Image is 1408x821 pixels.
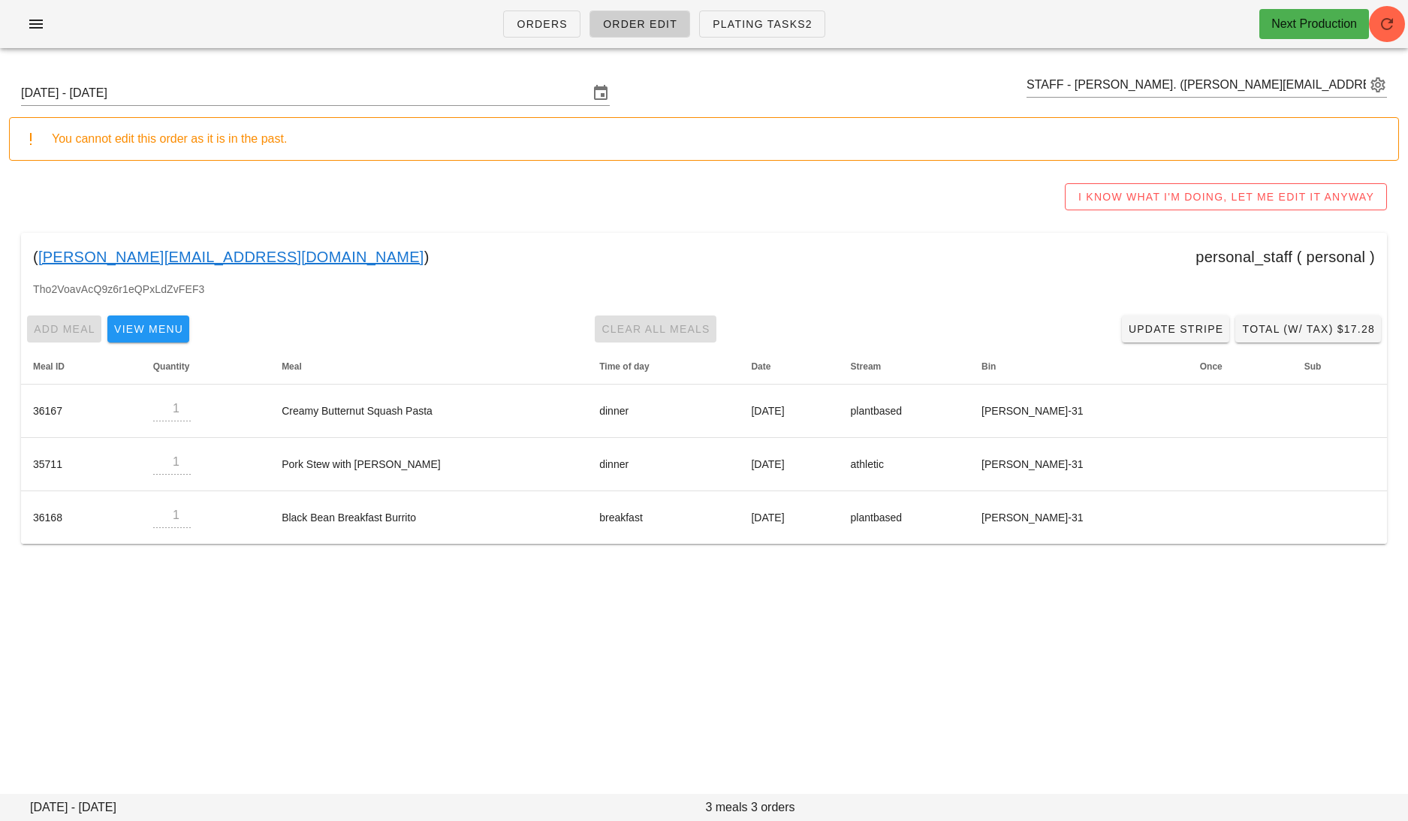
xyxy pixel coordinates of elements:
[599,361,649,372] span: Time of day
[153,361,190,372] span: Quantity
[739,385,838,438] td: [DATE]
[516,18,568,30] span: Orders
[969,491,1188,544] td: [PERSON_NAME]-31
[107,315,189,343] button: View Menu
[38,245,424,269] a: [PERSON_NAME][EMAIL_ADDRESS][DOMAIN_NAME]
[1292,349,1387,385] th: Sub: Not sorted. Activate to sort ascending.
[851,361,882,372] span: Stream
[1188,349,1292,385] th: Once: Not sorted. Activate to sort ascending.
[712,18,813,30] span: Plating Tasks2
[981,361,996,372] span: Bin
[270,349,587,385] th: Meal: Not sorted. Activate to sort ascending.
[1200,361,1223,372] span: Once
[21,281,1387,309] div: Tho2VoavAcQ9z6r1eQPxLdZvFEF3
[839,349,970,385] th: Stream: Not sorted. Activate to sort ascending.
[839,385,970,438] td: plantbased
[113,323,183,335] span: View Menu
[1304,361,1322,372] span: Sub
[839,438,970,491] td: athletic
[602,18,677,30] span: Order Edit
[1369,76,1387,94] button: appended action
[1241,323,1375,335] span: Total (w/ Tax) $17.28
[587,385,739,438] td: dinner
[1235,315,1381,343] button: Total (w/ Tax) $17.28
[751,361,770,372] span: Date
[1065,183,1387,210] button: I KNOW WHAT I'M DOING, LET ME EDIT IT ANYWAY
[587,438,739,491] td: dinner
[21,438,141,491] td: 35711
[969,438,1188,491] td: [PERSON_NAME]-31
[969,385,1188,438] td: [PERSON_NAME]-31
[1027,73,1366,97] input: Search by email or name
[141,349,270,385] th: Quantity: Not sorted. Activate to sort ascending.
[270,385,587,438] td: Creamy Butternut Squash Pasta
[270,491,587,544] td: Black Bean Breakfast Burrito
[699,11,825,38] a: Plating Tasks2
[52,132,287,145] span: You cannot edit this order as it is in the past.
[839,491,970,544] td: plantbased
[1078,191,1374,203] span: I KNOW WHAT I'M DOING, LET ME EDIT IT ANYWAY
[739,349,838,385] th: Date: Not sorted. Activate to sort ascending.
[21,491,141,544] td: 36168
[21,349,141,385] th: Meal ID: Not sorted. Activate to sort ascending.
[270,438,587,491] td: Pork Stew with [PERSON_NAME]
[739,438,838,491] td: [DATE]
[21,385,141,438] td: 36167
[503,11,580,38] a: Orders
[33,361,65,372] span: Meal ID
[1128,323,1224,335] span: Update Stripe
[1271,15,1357,33] div: Next Production
[969,349,1188,385] th: Bin: Not sorted. Activate to sort ascending.
[739,491,838,544] td: [DATE]
[587,349,739,385] th: Time of day: Not sorted. Activate to sort ascending.
[282,361,302,372] span: Meal
[587,491,739,544] td: breakfast
[589,11,690,38] a: Order Edit
[1122,315,1230,343] a: Update Stripe
[21,233,1387,281] div: ( ) personal_staff ( personal )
